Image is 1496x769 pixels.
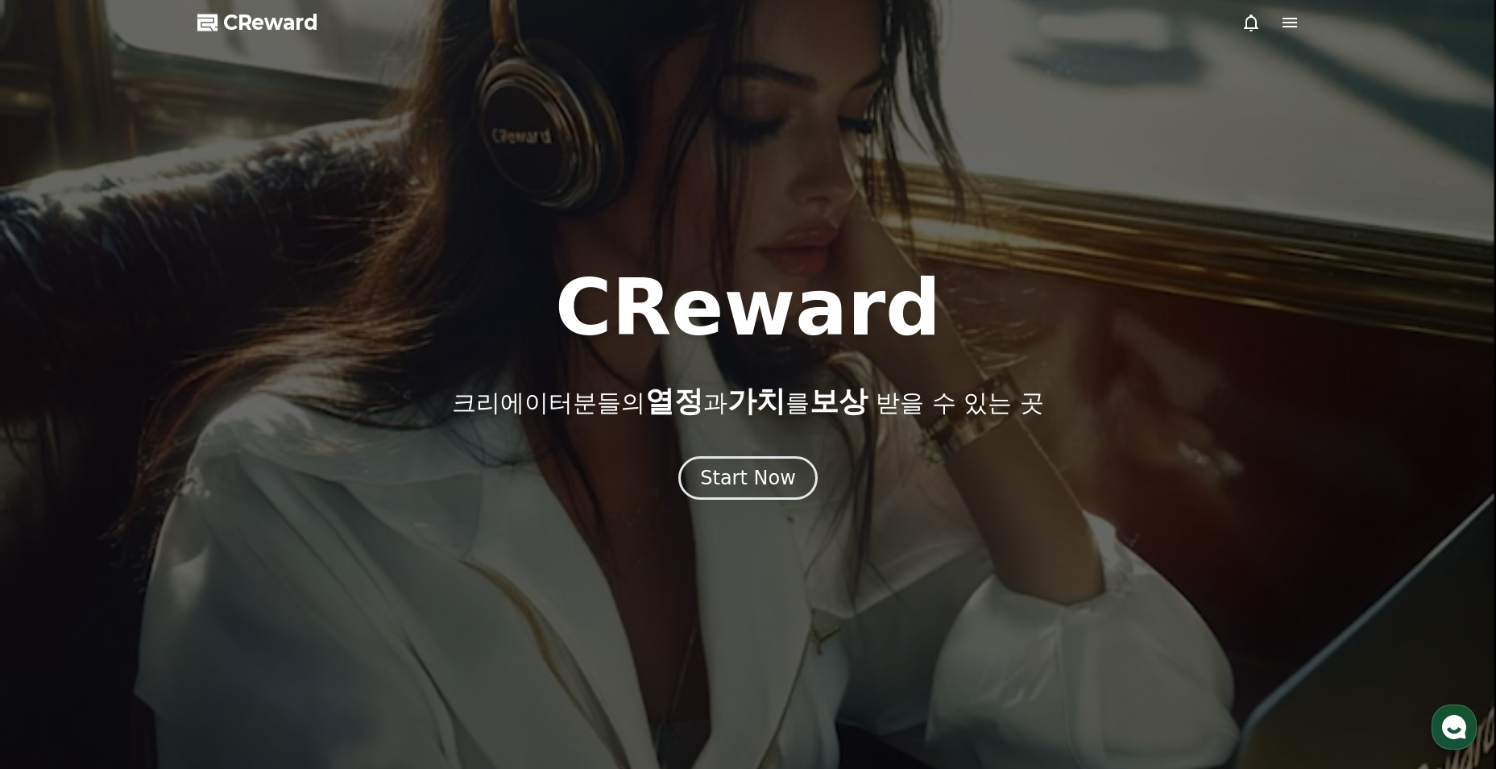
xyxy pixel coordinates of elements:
[700,465,796,491] div: Start Now
[197,10,318,35] a: CReward
[645,384,703,418] span: 열정
[678,456,818,500] button: Start Now
[810,384,868,418] span: 보상
[555,269,941,347] h1: CReward
[678,472,818,488] a: Start Now
[452,385,1043,418] p: 크리에이터분들의 과 를 받을 수 있는 곳
[223,10,318,35] span: CReward
[727,384,785,418] span: 가치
